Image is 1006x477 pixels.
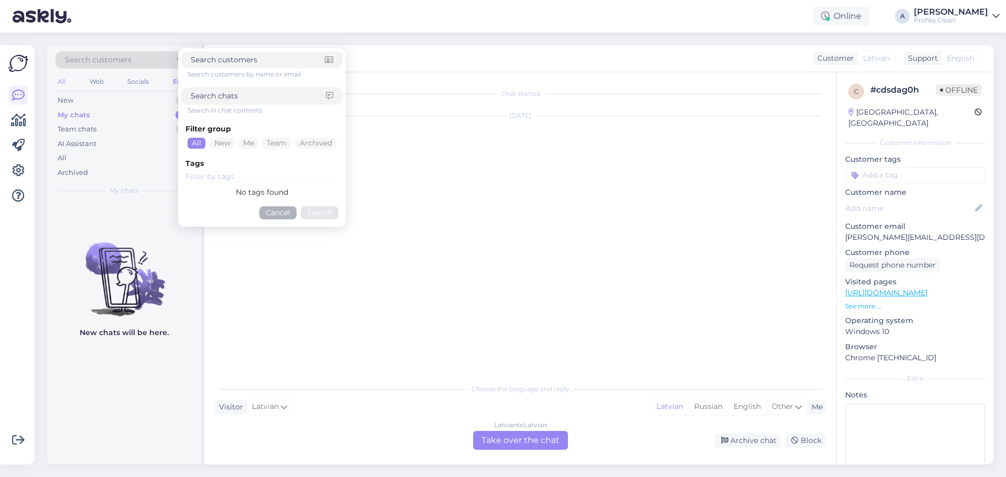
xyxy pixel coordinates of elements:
a: [URL][DOMAIN_NAME] [845,288,927,297]
span: Search customers [65,54,132,65]
span: Other [772,402,793,411]
div: Support [904,53,938,64]
p: Customer tags [845,154,985,165]
input: Add name [846,203,973,214]
img: No chats [47,224,201,318]
span: Latvian [863,53,890,64]
div: Profiks Clean [914,16,988,25]
p: Visited pages [845,276,985,287]
div: 0 [176,95,191,106]
div: Extra [845,374,985,383]
div: New [58,95,73,106]
div: My chats [58,110,90,120]
div: Search customers by name or email [188,70,343,79]
div: Chat started [215,89,826,98]
div: 0 [176,124,191,135]
div: [DATE] [215,111,826,120]
p: Customer email [845,221,985,232]
div: Customer [813,53,854,64]
p: Customer name [845,187,985,198]
div: A [895,9,910,24]
p: [PERSON_NAME][EMAIL_ADDRESS][DOMAIN_NAME] [845,232,985,243]
div: Socials [125,75,151,88]
div: Email [171,75,193,88]
p: See more ... [845,302,985,311]
div: Choose the language and reply [215,384,826,394]
input: Filter by tags [185,171,338,183]
div: Tags [185,158,338,169]
div: Take over the chat [473,431,568,450]
div: [PERSON_NAME] [914,8,988,16]
span: Offline [936,84,982,96]
p: Customer phone [845,247,985,258]
div: All [58,153,67,163]
div: English [728,399,766,415]
div: Team chats [58,124,96,135]
img: Askly Logo [8,53,28,73]
div: # cdsdag0h [870,84,936,96]
div: Search in chat contents [188,106,343,115]
p: Windows 10 [845,326,985,337]
input: Search customers [191,54,325,65]
div: All [188,138,205,149]
p: New chats will be here. [80,327,169,338]
p: Browser [845,341,985,352]
div: Web [88,75,106,88]
div: Archived [58,168,88,178]
div: 0 [176,110,191,120]
div: Latvian to Latvian [494,420,547,430]
div: AI Assistant [58,139,96,149]
div: Latvian [651,399,688,415]
div: Request phone number [845,258,940,272]
div: Block [785,434,826,448]
div: [GEOGRAPHIC_DATA], [GEOGRAPHIC_DATA] [848,107,975,129]
p: Operating system [845,315,985,326]
div: Filter group [185,124,338,135]
div: Russian [688,399,728,415]
div: All [56,75,68,88]
span: Latvian [252,401,279,413]
span: English [947,53,974,64]
div: Online [813,7,870,26]
div: Visitor [215,402,243,413]
div: Me [807,402,823,413]
p: Notes [845,390,985,401]
span: c [854,87,859,95]
div: Archive chat [715,434,781,448]
input: Add a tag [845,167,985,183]
div: Customer information [845,138,985,148]
a: [PERSON_NAME]Profiks Clean [914,8,1000,25]
p: Chrome [TECHNICAL_ID] [845,352,985,363]
span: My chats [110,186,138,195]
input: Search chats [191,91,326,102]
